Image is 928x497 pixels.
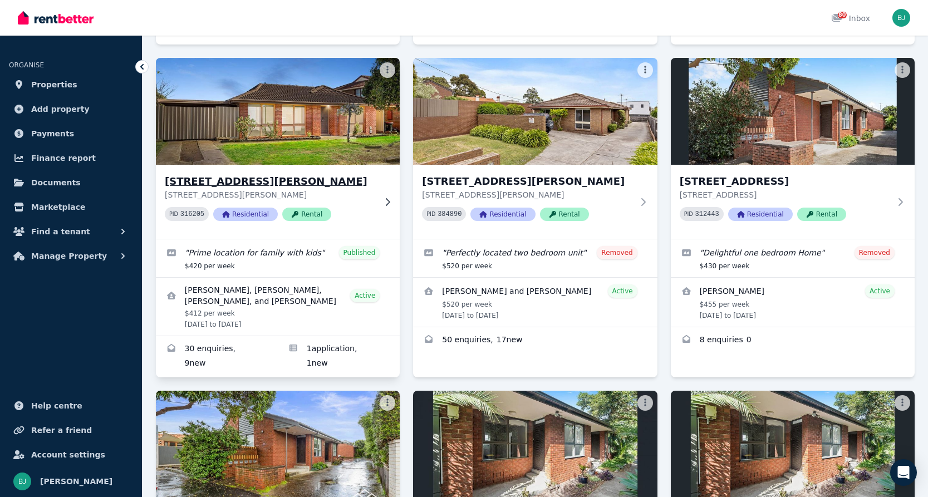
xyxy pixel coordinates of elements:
[671,58,915,239] a: unit 1/1 Larnoo Avenue, Brunswick West[STREET_ADDRESS][STREET_ADDRESS]PID 312443ResidentialRental
[728,208,793,221] span: Residential
[9,171,133,194] a: Documents
[684,211,693,217] small: PID
[31,200,85,214] span: Marketplace
[797,208,846,221] span: Rental
[31,102,90,116] span: Add property
[695,210,719,218] code: 312443
[18,9,94,26] img: RentBetter
[9,220,133,243] button: Find a tenant
[671,327,915,354] a: Enquiries for unit 1/1 Larnoo Avenue, Brunswick West
[13,473,31,490] img: Bom Jin
[422,174,632,189] h3: [STREET_ADDRESS][PERSON_NAME]
[31,176,81,189] span: Documents
[380,62,395,78] button: More options
[540,208,589,221] span: Rental
[890,459,917,486] div: Open Intercom Messenger
[9,73,133,96] a: Properties
[9,122,133,145] a: Payments
[438,210,461,218] code: 384890
[671,278,915,327] a: View details for Niamh Cooke
[895,62,910,78] button: More options
[31,249,107,263] span: Manage Property
[9,196,133,218] a: Marketplace
[637,395,653,411] button: More options
[9,245,133,267] button: Manage Property
[31,399,82,412] span: Help centre
[31,424,92,437] span: Refer a friend
[9,61,44,69] span: ORGANISE
[9,419,133,441] a: Refer a friend
[831,13,870,24] div: Inbox
[892,9,910,27] img: Bom Jin
[680,174,890,189] h3: [STREET_ADDRESS]
[156,336,278,377] a: Enquiries for 57 Hilton Way, Melton West
[169,211,178,217] small: PID
[9,147,133,169] a: Finance report
[150,55,406,168] img: 57 Hilton Way, Melton West
[165,189,375,200] p: [STREET_ADDRESS][PERSON_NAME]
[637,62,653,78] button: More options
[282,208,331,221] span: Rental
[31,127,74,140] span: Payments
[40,475,112,488] span: [PERSON_NAME]
[9,444,133,466] a: Account settings
[426,211,435,217] small: PID
[413,278,657,327] a: View details for Brooklyn Boulton and Matt Philpott
[213,208,278,221] span: Residential
[9,98,133,120] a: Add property
[680,189,890,200] p: [STREET_ADDRESS]
[278,336,400,377] a: Applications for 57 Hilton Way, Melton West
[180,210,204,218] code: 316205
[9,395,133,417] a: Help centre
[413,327,657,354] a: Enquiries for Unit 1/1 Fleming St, Brunswick West
[895,395,910,411] button: More options
[671,58,915,165] img: unit 1/1 Larnoo Avenue, Brunswick West
[165,174,375,189] h3: [STREET_ADDRESS][PERSON_NAME]
[413,239,657,277] a: Edit listing: Perfectly located two bedroom unit
[413,58,657,239] a: Unit 1/1 Fleming St, Brunswick West[STREET_ADDRESS][PERSON_NAME][STREET_ADDRESS][PERSON_NAME]PID ...
[31,448,105,461] span: Account settings
[838,12,847,18] span: 80
[422,189,632,200] p: [STREET_ADDRESS][PERSON_NAME]
[470,208,535,221] span: Residential
[380,395,395,411] button: More options
[156,239,400,277] a: Edit listing: Prime location for family with kids
[156,278,400,336] a: View details for Gloria Patelesio, Raylee Lafaele, Vanessa Patelesio, and Peti Lauese
[413,58,657,165] img: Unit 1/1 Fleming St, Brunswick West
[31,225,90,238] span: Find a tenant
[31,78,77,91] span: Properties
[31,151,96,165] span: Finance report
[671,239,915,277] a: Edit listing: Delightful one bedroom Home
[156,58,400,239] a: 57 Hilton Way, Melton West[STREET_ADDRESS][PERSON_NAME][STREET_ADDRESS][PERSON_NAME]PID 316205Res...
